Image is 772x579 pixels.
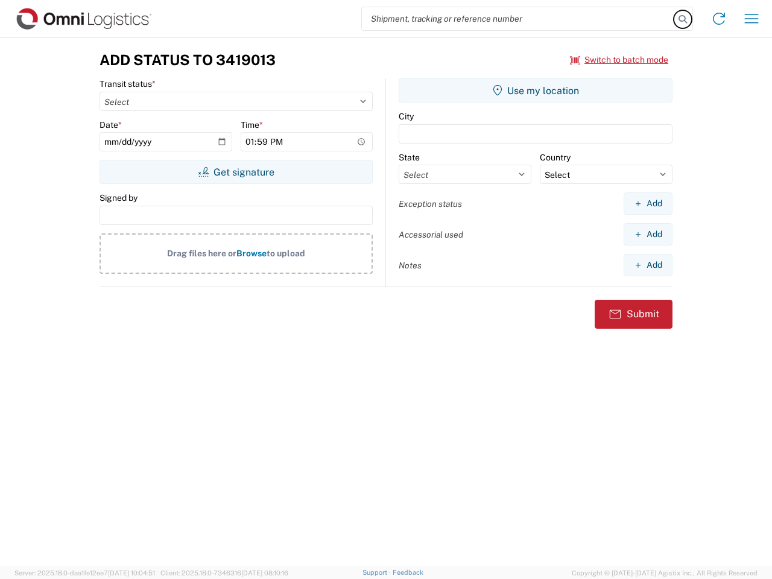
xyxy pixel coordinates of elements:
[100,160,373,184] button: Get signature
[399,111,414,122] label: City
[108,569,155,577] span: [DATE] 10:04:51
[100,119,122,130] label: Date
[572,568,758,578] span: Copyright © [DATE]-[DATE] Agistix Inc., All Rights Reserved
[624,223,672,245] button: Add
[399,198,462,209] label: Exception status
[100,78,156,89] label: Transit status
[160,569,288,577] span: Client: 2025.18.0-7346316
[100,192,138,203] label: Signed by
[624,254,672,276] button: Add
[399,152,420,163] label: State
[362,569,393,576] a: Support
[241,119,263,130] label: Time
[570,50,668,70] button: Switch to batch mode
[595,300,672,329] button: Submit
[399,229,463,240] label: Accessorial used
[267,248,305,258] span: to upload
[241,569,288,577] span: [DATE] 08:10:16
[624,192,672,215] button: Add
[100,51,276,69] h3: Add Status to 3419013
[399,260,422,271] label: Notes
[236,248,267,258] span: Browse
[399,78,672,103] button: Use my location
[14,569,155,577] span: Server: 2025.18.0-daa1fe12ee7
[393,569,423,576] a: Feedback
[167,248,236,258] span: Drag files here or
[540,152,571,163] label: Country
[362,7,674,30] input: Shipment, tracking or reference number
